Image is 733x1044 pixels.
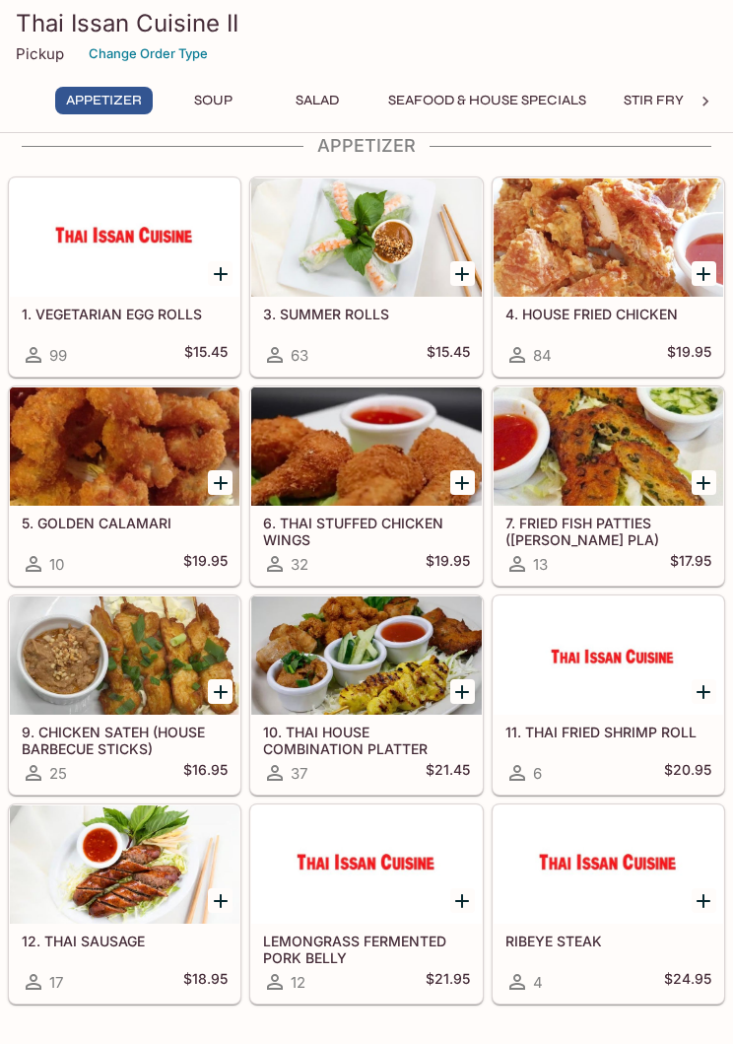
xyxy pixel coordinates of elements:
[494,805,723,924] div: RIBEYE STEAK
[208,888,233,913] button: Add 12. THAI SAUSAGE
[692,679,716,704] button: Add 11. THAI FRIED SHRIMP ROLL
[251,178,481,297] div: 3. SUMMER ROLLS
[533,555,548,574] span: 13
[426,970,470,994] h5: $21.95
[377,87,597,114] button: Seafood & House Specials
[505,306,711,322] h5: 4. HOUSE FRIED CHICKEN
[55,87,153,114] button: Appetizer
[10,387,239,506] div: 5. GOLDEN CALAMARI
[291,346,308,365] span: 63
[8,135,725,157] h4: Appetizer
[9,177,240,377] a: 1. VEGETARIAN EGG ROLLS99$15.45
[208,261,233,286] button: Add 1. VEGETARIAN EGG ROLLS
[426,552,470,576] h5: $19.95
[49,555,64,574] span: 10
[427,343,470,367] h5: $15.45
[208,470,233,495] button: Add 5. GOLDEN CALAMARI
[16,44,64,63] p: Pickup
[250,177,482,377] a: 3. SUMMER ROLLS63$15.45
[251,387,481,506] div: 6. THAI STUFFED CHICKEN WINGS
[505,724,711,740] h5: 11. THAI FRIED SHRIMP ROLL
[183,970,228,994] h5: $18.95
[263,515,469,547] h5: 6. THAI STUFFED CHICKEN WINGS
[263,724,469,756] h5: 10. THAI HOUSE COMBINATION PLATTER
[10,596,239,715] div: 9. CHICKEN SATEH (HOUSE BARBECUE STICKS)
[493,386,724,586] a: 7. FRIED FISH PATTIES ([PERSON_NAME] PLA)13$17.95
[493,177,724,377] a: 4. HOUSE FRIED CHICKEN84$19.95
[426,761,470,785] h5: $21.45
[10,805,239,924] div: 12. THAI SAUSAGE
[251,596,481,715] div: 10. THAI HOUSE COMBINATION PLATTER
[692,888,716,913] button: Add RIBEYE STEAK
[80,38,217,69] button: Change Order Type
[49,346,67,365] span: 99
[9,595,240,795] a: 9. CHICKEN SATEH (HOUSE BARBECUE STICKS)25$16.95
[16,8,717,38] h3: Thai Issan Cuisine II
[450,888,475,913] button: Add LEMONGRASS FERMENTED PORK BELLY
[291,555,308,574] span: 32
[22,515,228,531] h5: 5. GOLDEN CALAMARI
[670,552,711,576] h5: $17.95
[250,386,482,586] a: 6. THAI STUFFED CHICKEN WINGS32$19.95
[22,306,228,322] h5: 1. VEGETARIAN EGG ROLLS
[664,970,711,994] h5: $24.95
[493,595,724,795] a: 11. THAI FRIED SHRIMP ROLL6$20.95
[494,178,723,297] div: 4. HOUSE FRIED CHICKEN
[263,933,469,965] h5: LEMONGRASS FERMENTED PORK BELLY
[183,761,228,785] h5: $16.95
[533,973,543,992] span: 4
[208,679,233,704] button: Add 9. CHICKEN SATEH (HOUSE BARBECUE STICKS)
[692,261,716,286] button: Add 4. HOUSE FRIED CHICKEN
[494,387,723,506] div: 7. FRIED FISH PATTIES (TOD MUN PLA)
[273,87,362,114] button: Salad
[22,724,228,756] h5: 9. CHICKEN SATEH (HOUSE BARBECUE STICKS)
[505,515,711,547] h5: 7. FRIED FISH PATTIES ([PERSON_NAME] PLA)
[168,87,257,114] button: Soup
[22,933,228,949] h5: 12. THAI SAUSAGE
[493,804,724,1004] a: RIBEYE STEAK4$24.95
[251,805,481,924] div: LEMONGRASS FERMENTED PORK BELLY
[692,470,716,495] button: Add 7. FRIED FISH PATTIES (TOD MUN PLA)
[9,386,240,586] a: 5. GOLDEN CALAMARI10$19.95
[49,764,67,783] span: 25
[533,346,552,365] span: 84
[450,470,475,495] button: Add 6. THAI STUFFED CHICKEN WINGS
[9,804,240,1004] a: 12. THAI SAUSAGE17$18.95
[250,595,482,795] a: 10. THAI HOUSE COMBINATION PLATTER37$21.45
[291,764,307,783] span: 37
[664,761,711,785] h5: $20.95
[49,973,63,992] span: 17
[533,764,542,783] span: 6
[263,306,469,322] h5: 3. SUMMER ROLLS
[450,261,475,286] button: Add 3. SUMMER ROLLS
[291,973,305,992] span: 12
[183,552,228,576] h5: $19.95
[667,343,711,367] h5: $19.95
[450,679,475,704] button: Add 10. THAI HOUSE COMBINATION PLATTER
[505,933,711,949] h5: RIBEYE STEAK
[250,804,482,1004] a: LEMONGRASS FERMENTED PORK BELLY12$21.95
[10,178,239,297] div: 1. VEGETARIAN EGG ROLLS
[494,596,723,715] div: 11. THAI FRIED SHRIMP ROLL
[184,343,228,367] h5: $15.45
